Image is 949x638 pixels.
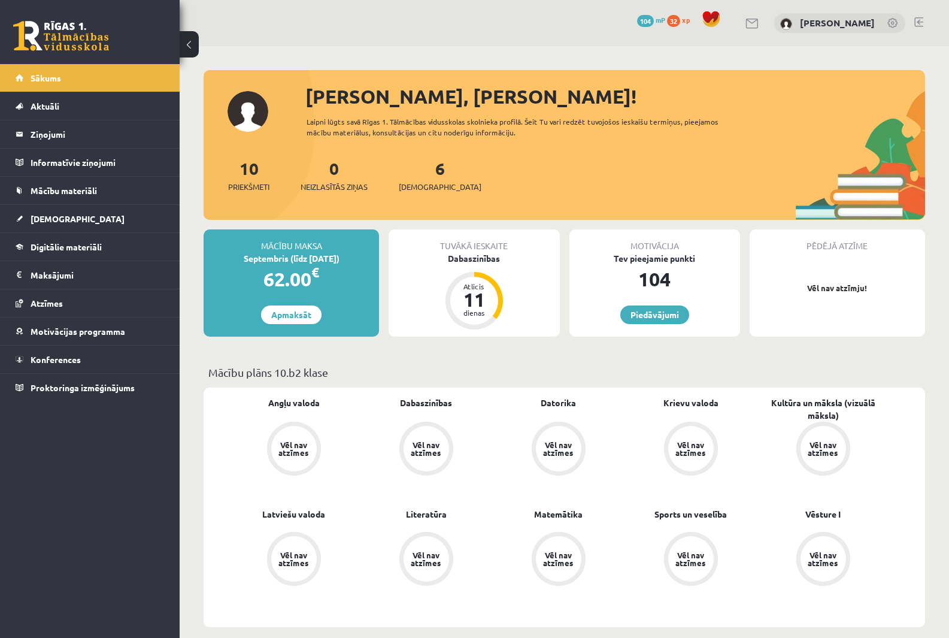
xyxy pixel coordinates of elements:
div: Tuvākā ieskaite [389,229,559,252]
p: Vēl nav atzīmju! [756,282,919,294]
span: Aktuāli [31,101,59,111]
legend: Informatīvie ziņojumi [31,149,165,176]
div: Vēl nav atzīmes [410,441,443,456]
a: Vēl nav atzīmes [228,422,360,478]
span: [DEMOGRAPHIC_DATA] [31,213,125,224]
a: Kultūra un māksla (vizuālā māksla) [757,397,889,422]
a: Vēl nav atzīmes [360,422,492,478]
img: Deivids Gregors Zeile [780,18,792,30]
a: Vēl nav atzīmes [492,422,624,478]
a: Sākums [16,64,165,92]
a: Angļu valoda [268,397,320,409]
div: Pēdējā atzīme [750,229,925,252]
a: Atzīmes [16,289,165,317]
a: Vēsture I [805,508,841,521]
div: Motivācija [569,229,740,252]
div: Septembris (līdz [DATE]) [204,252,379,265]
a: 10Priekšmeti [228,158,269,193]
span: Motivācijas programma [31,326,125,337]
legend: Ziņojumi [31,120,165,148]
a: Proktoringa izmēģinājums [16,374,165,401]
span: Mācību materiāli [31,185,97,196]
div: Atlicis [456,283,492,290]
a: Vēl nav atzīmes [624,532,757,588]
div: Dabaszinības [389,252,559,265]
span: [DEMOGRAPHIC_DATA] [399,181,481,193]
a: Vēl nav atzīmes [492,532,624,588]
a: Konferences [16,346,165,373]
a: Rīgas 1. Tālmācības vidusskola [13,21,109,51]
div: Vēl nav atzīmes [674,551,708,567]
a: Vēl nav atzīmes [757,532,889,588]
span: Neizlasītās ziņas [301,181,368,193]
div: 104 [569,265,740,294]
a: Motivācijas programma [16,318,165,345]
span: 32 [667,15,680,27]
a: Dabaszinības [400,397,452,409]
a: Apmaksāt [261,306,322,324]
div: Vēl nav atzīmes [277,441,311,456]
div: Vēl nav atzīmes [807,551,840,567]
div: dienas [456,309,492,316]
a: [PERSON_NAME] [800,17,875,29]
a: 0Neizlasītās ziņas [301,158,368,193]
div: Vēl nav atzīmes [277,551,311,567]
div: Laipni lūgts savā Rīgas 1. Tālmācības vidusskolas skolnieka profilā. Šeit Tu vari redzēt tuvojošo... [307,116,739,138]
a: Datorika [541,397,576,409]
span: Digitālie materiāli [31,241,102,252]
a: 32 xp [667,15,696,25]
div: 62.00 [204,265,379,294]
span: Sākums [31,72,61,83]
a: 104 mP [637,15,665,25]
a: Maksājumi [16,261,165,289]
span: mP [656,15,665,25]
a: Sports un veselība [654,508,727,521]
a: Latviešu valoda [262,508,325,521]
a: Vēl nav atzīmes [228,532,360,588]
a: 6[DEMOGRAPHIC_DATA] [399,158,481,193]
p: Mācību plāns 10.b2 klase [208,364,920,380]
legend: Maksājumi [31,261,165,289]
div: [PERSON_NAME], [PERSON_NAME]! [305,82,925,111]
a: Vēl nav atzīmes [757,422,889,478]
div: Tev pieejamie punkti [569,252,740,265]
div: Vēl nav atzīmes [410,551,443,567]
a: Krievu valoda [663,397,718,409]
a: Digitālie materiāli [16,233,165,261]
span: Proktoringa izmēģinājums [31,382,135,393]
span: Priekšmeti [228,181,269,193]
a: Literatūra [406,508,447,521]
a: [DEMOGRAPHIC_DATA] [16,205,165,232]
span: Konferences [31,354,81,365]
div: 11 [456,290,492,309]
a: Informatīvie ziņojumi [16,149,165,176]
span: 104 [637,15,654,27]
a: Dabaszinības Atlicis 11 dienas [389,252,559,331]
div: Vēl nav atzīmes [807,441,840,456]
a: Ziņojumi [16,120,165,148]
a: Aktuāli [16,92,165,120]
div: Vēl nav atzīmes [542,441,575,456]
a: Vēl nav atzīmes [624,422,757,478]
div: Vēl nav atzīmes [542,551,575,567]
span: € [311,264,319,281]
a: Piedāvājumi [620,306,689,324]
span: Atzīmes [31,298,63,309]
a: Mācību materiāli [16,177,165,204]
span: xp [682,15,690,25]
a: Matemātika [534,508,583,521]
div: Mācību maksa [204,229,379,252]
a: Vēl nav atzīmes [360,532,492,588]
div: Vēl nav atzīmes [674,441,708,456]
